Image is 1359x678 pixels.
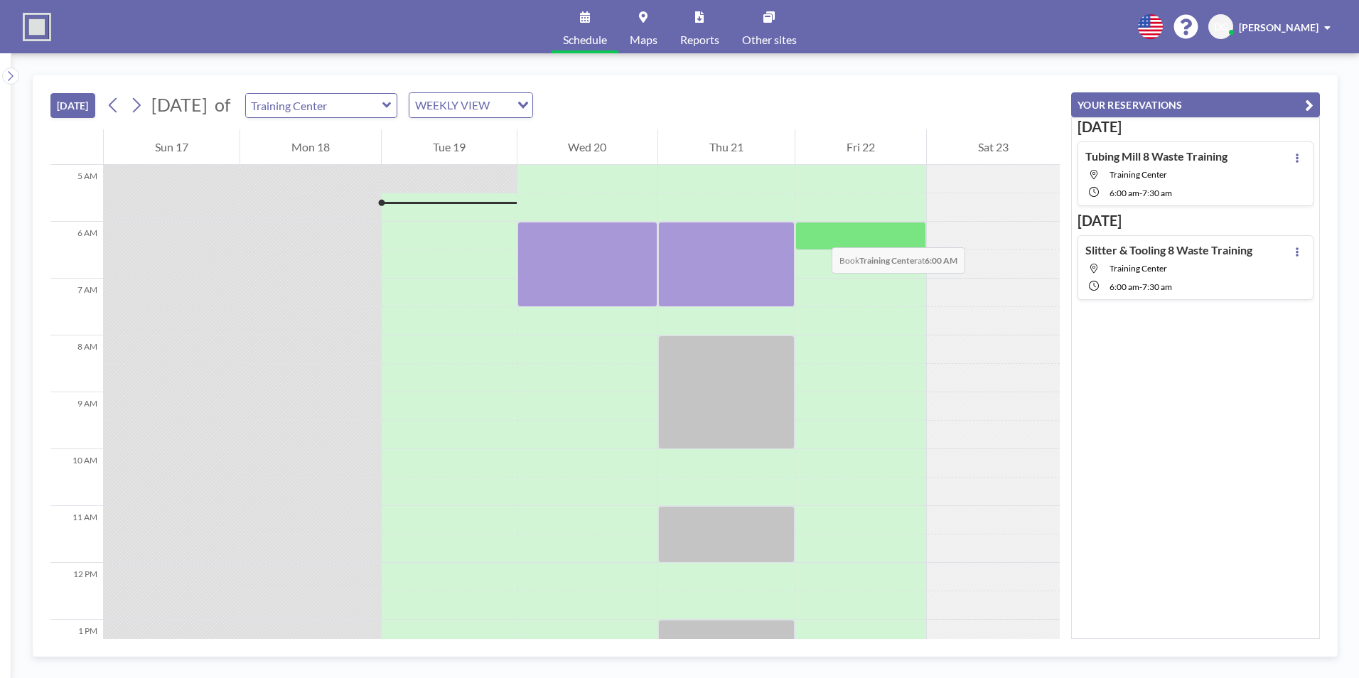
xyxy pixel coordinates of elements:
[1110,188,1139,198] span: 6:00 AM
[832,247,965,274] span: Book at
[1085,149,1228,163] h4: Tubing Mill 8 Waste Training
[1139,281,1142,292] span: -
[50,620,103,677] div: 1 PM
[215,94,230,116] span: of
[742,34,797,45] span: Other sites
[412,96,493,114] span: WEEKLY VIEW
[1142,188,1172,198] span: 7:30 AM
[795,129,926,165] div: Fri 22
[409,93,532,117] div: Search for option
[859,255,918,266] b: Training Center
[246,94,382,117] input: Training Center
[240,129,381,165] div: Mon 18
[1085,243,1252,257] h4: Slitter & Tooling 8 Waste Training
[50,563,103,620] div: 12 PM
[23,13,51,41] img: organization-logo
[494,96,509,114] input: Search for option
[658,129,795,165] div: Thu 21
[50,506,103,563] div: 11 AM
[1214,21,1228,33] span: DG
[927,129,1060,165] div: Sat 23
[50,222,103,279] div: 6 AM
[50,165,103,222] div: 5 AM
[1139,188,1142,198] span: -
[1110,169,1167,180] span: Training Center
[104,129,240,165] div: Sun 17
[151,94,208,115] span: [DATE]
[382,129,517,165] div: Tue 19
[50,335,103,392] div: 8 AM
[50,449,103,506] div: 10 AM
[1078,118,1314,136] h3: [DATE]
[1110,263,1167,274] span: Training Center
[1142,281,1172,292] span: 7:30 AM
[1071,92,1320,117] button: YOUR RESERVATIONS
[50,392,103,449] div: 9 AM
[50,279,103,335] div: 7 AM
[630,34,657,45] span: Maps
[1239,21,1318,33] span: [PERSON_NAME]
[517,129,658,165] div: Wed 20
[1078,212,1314,230] h3: [DATE]
[50,93,95,118] button: [DATE]
[925,255,957,266] b: 6:00 AM
[680,34,719,45] span: Reports
[563,34,607,45] span: Schedule
[1110,281,1139,292] span: 6:00 AM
